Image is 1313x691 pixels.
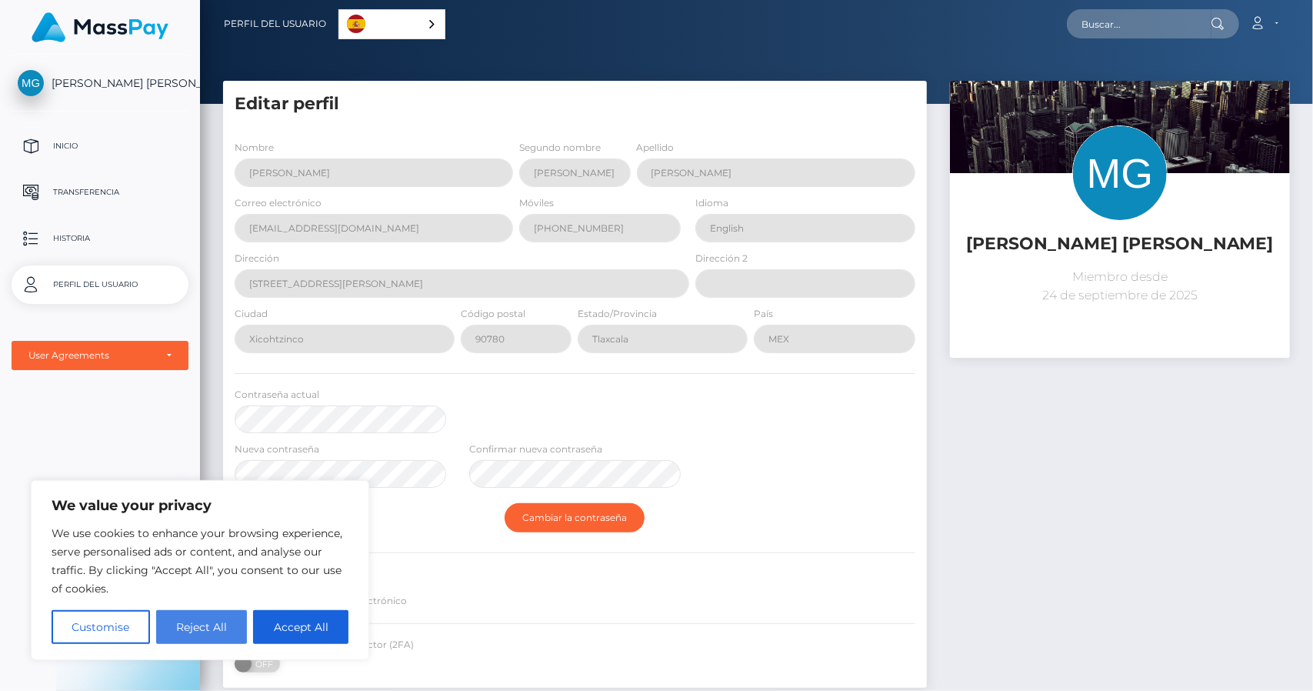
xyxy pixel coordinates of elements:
aside: Language selected: Español [338,9,445,39]
button: Reject All [156,610,248,644]
label: Confirmar nueva contraseña [469,442,602,456]
label: País [754,307,773,321]
a: Inicio [12,127,188,165]
label: Móviles [519,196,554,210]
p: Inicio [18,135,182,158]
a: Español [339,10,445,38]
a: Perfil del usuario [224,8,326,40]
button: Accept All [253,610,348,644]
button: Cambiar la contraseña [505,503,645,532]
p: Transferencia [18,181,182,204]
a: Historia [12,219,188,258]
label: Correo electrónico [235,196,322,210]
p: Historia [18,227,182,250]
label: Dirección 2 [695,252,748,265]
img: ... [950,81,1290,308]
a: Perfil del usuario [12,265,188,304]
button: Customise [52,610,150,644]
label: Dirección [235,252,279,265]
h6: Notificaciones: [235,566,915,579]
label: Nueva contraseña [235,442,319,456]
label: Nombre [235,141,274,155]
a: Transferencia [12,173,188,212]
p: Perfil del usuario [18,273,182,296]
span: OFF [243,656,282,673]
label: Ciudad [235,307,268,321]
label: Segundo nombre [519,141,601,155]
div: User Agreements [28,349,155,362]
p: We use cookies to enhance your browsing experience, serve personalised ads or content, and analys... [52,524,348,598]
div: Language [338,9,445,39]
span: [PERSON_NAME] [PERSON_NAME] [12,76,188,90]
label: Código postal [461,307,525,321]
label: Idioma [695,196,728,210]
img: MassPay [32,12,168,42]
p: We value your privacy [52,496,348,515]
h5: [PERSON_NAME] [PERSON_NAME] [961,232,1278,256]
button: User Agreements [12,341,188,370]
label: Apellido [637,141,675,155]
input: Buscar... [1067,9,1211,38]
p: Miembro desde 24 de septiembre de 2025 [961,268,1278,305]
h5: Editar perfil [235,92,915,116]
label: Estado/Provincia [578,307,657,321]
div: We value your privacy [31,480,369,660]
label: Contraseña actual [235,388,319,402]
